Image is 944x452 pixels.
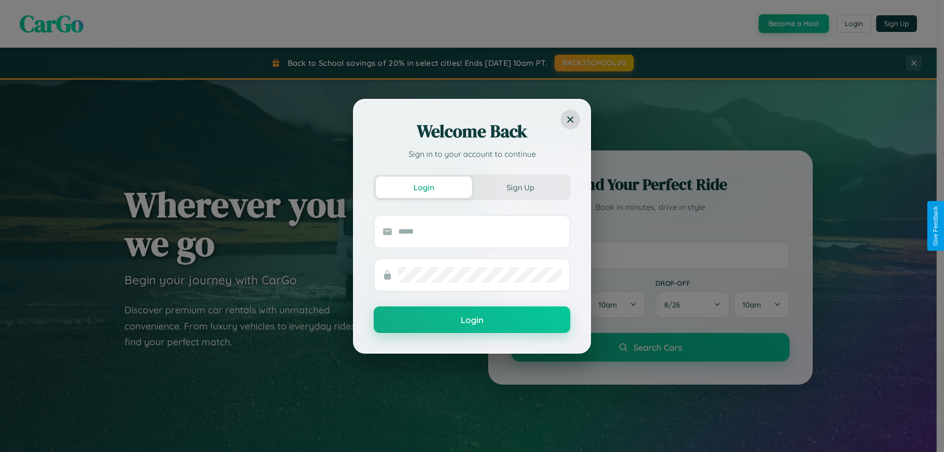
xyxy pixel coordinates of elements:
[374,306,570,333] button: Login
[932,206,939,246] div: Give Feedback
[376,177,472,198] button: Login
[374,120,570,143] h2: Welcome Back
[374,148,570,160] p: Sign in to your account to continue
[472,177,568,198] button: Sign Up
